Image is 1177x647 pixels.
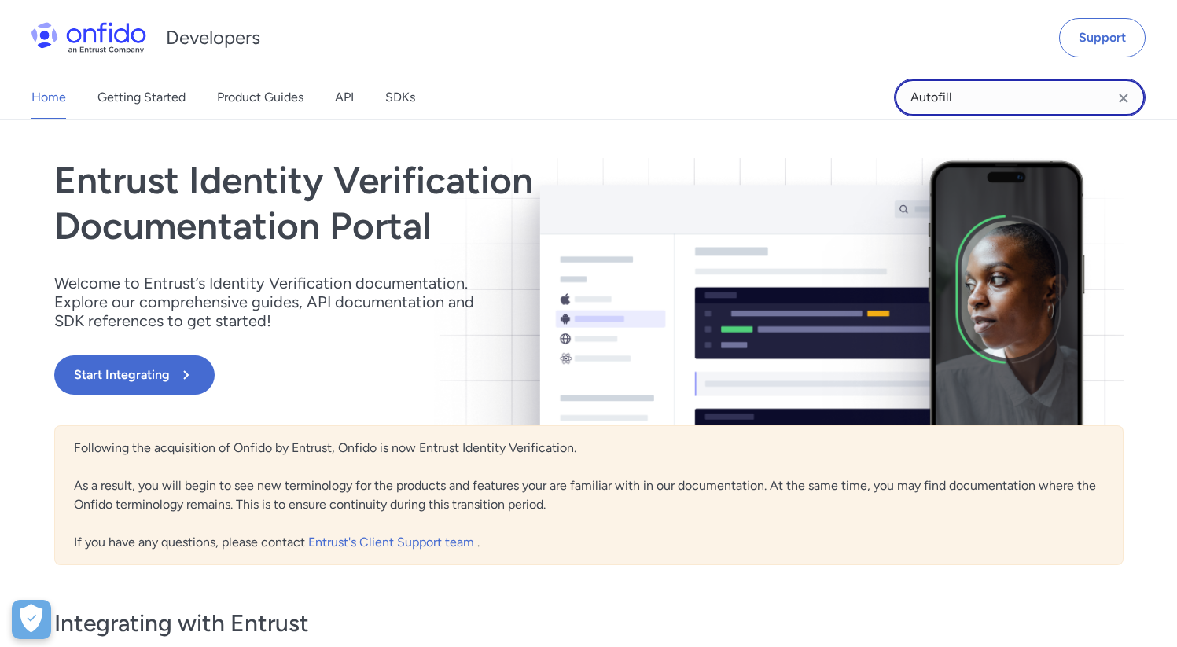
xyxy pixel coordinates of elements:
a: Home [31,75,66,119]
a: Getting Started [97,75,186,119]
h3: Integrating with Entrust [54,608,1124,639]
h1: Developers [166,25,260,50]
button: Open Preferences [12,600,51,639]
input: Onfido search input field [894,79,1146,116]
svg: Clear search field button [1114,89,1133,108]
a: Start Integrating [54,355,803,395]
h1: Entrust Identity Verification Documentation Portal [54,158,803,248]
a: SDKs [385,75,415,119]
a: API [335,75,354,119]
a: Entrust's Client Support team [308,535,477,550]
p: Welcome to Entrust’s Identity Verification documentation. Explore our comprehensive guides, API d... [54,274,495,330]
div: Cookie Preferences [12,600,51,639]
img: Onfido Logo [31,22,146,53]
div: Following the acquisition of Onfido by Entrust, Onfido is now Entrust Identity Verification. As a... [54,425,1124,565]
a: Support [1059,18,1146,57]
a: Product Guides [217,75,303,119]
button: Start Integrating [54,355,215,395]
